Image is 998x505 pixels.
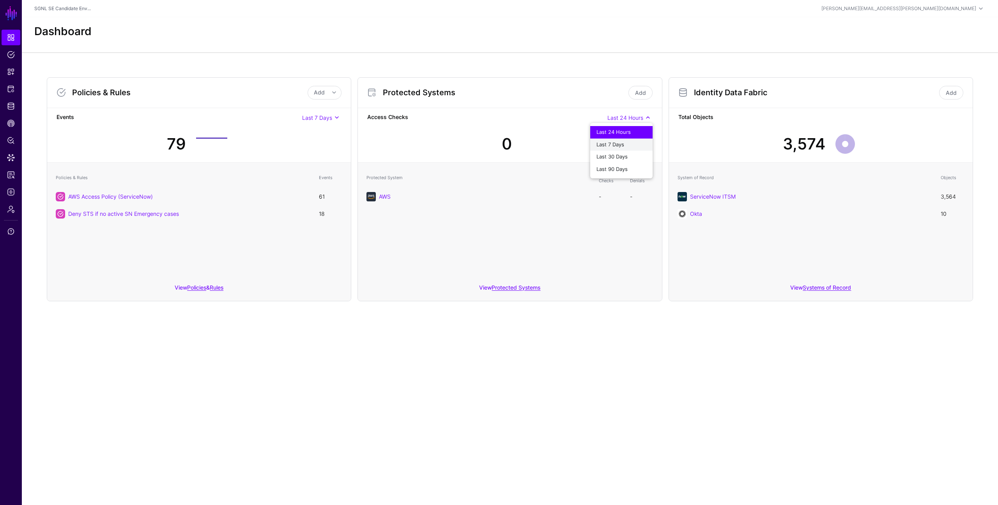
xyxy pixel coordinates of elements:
div: 79 [167,132,186,156]
a: Policy Lens [2,133,20,148]
a: Policies [2,47,20,62]
button: Last 7 Days [590,139,653,151]
img: svg+xml;base64,PHN2ZyB3aWR0aD0iNjQiIGhlaWdodD0iNjQiIHZpZXdCb3g9IjAgMCA2NCA2NCIgZmlsbD0ibm9uZSIgeG... [678,209,687,219]
span: Last 30 Days [596,153,628,160]
a: AWS [379,193,391,200]
strong: Total Objects [678,113,963,123]
a: CAEP Hub [2,116,20,131]
a: Add [939,86,963,100]
a: Data Lens [2,150,20,165]
span: Access Reporting [7,171,15,179]
span: Logs [7,188,15,196]
a: Snippets [2,64,20,80]
span: Add [314,89,325,96]
img: svg+xml;base64,PHN2ZyB3aWR0aD0iNjQiIGhlaWdodD0iNjQiIHZpZXdCb3g9IjAgMCA2NCA2NCIgZmlsbD0ibm9uZSIgeG... [366,192,376,201]
h3: Policies & Rules [72,88,308,97]
span: Policy Lens [7,137,15,144]
strong: Events [57,113,302,123]
a: Access Reporting [2,167,20,183]
a: Protected Systems [492,284,540,291]
a: Identity Data Fabric [2,98,20,114]
a: ServiceNow ITSM [690,193,736,200]
div: View [358,279,662,301]
span: Protected Systems [7,85,15,93]
h2: Dashboard [34,25,92,38]
button: Last 90 Days [590,163,653,176]
div: [PERSON_NAME][EMAIL_ADDRESS][PERSON_NAME][DOMAIN_NAME] [821,5,976,12]
span: Policies [7,51,15,59]
td: - [595,188,626,205]
a: Deny STS if no active SN Emergency cases [68,210,179,217]
th: Policies & Rules [52,167,315,188]
a: SGNL [5,5,18,22]
a: Logs [2,184,20,200]
div: View [669,279,973,301]
div: 0 [502,132,512,156]
th: Protected System [363,167,595,188]
a: AWS Access Policy (ServiceNow) [68,193,153,200]
div: 3,574 [783,132,825,156]
button: Last 24 Hours [590,126,653,139]
span: Last 7 Days [302,114,332,121]
a: Protected Systems [2,81,20,97]
span: CAEP Hub [7,119,15,127]
td: - [626,188,657,205]
a: Add [628,86,653,100]
strong: Access Checks [367,113,607,123]
th: Objects [937,167,968,188]
a: Admin [2,201,20,217]
div: View & [47,279,351,301]
td: 61 [315,188,346,205]
span: Data Lens [7,154,15,162]
span: Identity Data Fabric [7,102,15,110]
img: svg+xml;base64,PHN2ZyB3aWR0aD0iNjQiIGhlaWdodD0iNjQiIHZpZXdCb3g9IjAgMCA2NCA2NCIgZmlsbD0ibm9uZSIgeG... [678,192,687,201]
a: Policies [187,284,206,291]
td: 3,564 [937,188,968,205]
span: Last 24 Hours [607,114,643,121]
td: 10 [937,205,968,222]
th: Events [315,167,346,188]
span: Admin [7,205,15,213]
h3: Identity Data Fabric [694,88,938,97]
th: System of Record [674,167,937,188]
span: Dashboard [7,34,15,41]
a: SGNL SE Candidate Env... [34,5,91,11]
h3: Protected Systems [383,88,626,97]
button: Last 30 Days [590,151,653,163]
a: Rules [210,284,223,291]
a: Systems of Record [803,284,851,291]
span: Last 24 Hours [596,129,631,135]
a: Okta [690,210,702,217]
span: Support [7,228,15,235]
span: Snippets [7,68,15,76]
a: Dashboard [2,30,20,45]
td: 18 [315,205,346,222]
span: Last 90 Days [596,166,628,172]
span: Last 7 Days [596,141,624,148]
